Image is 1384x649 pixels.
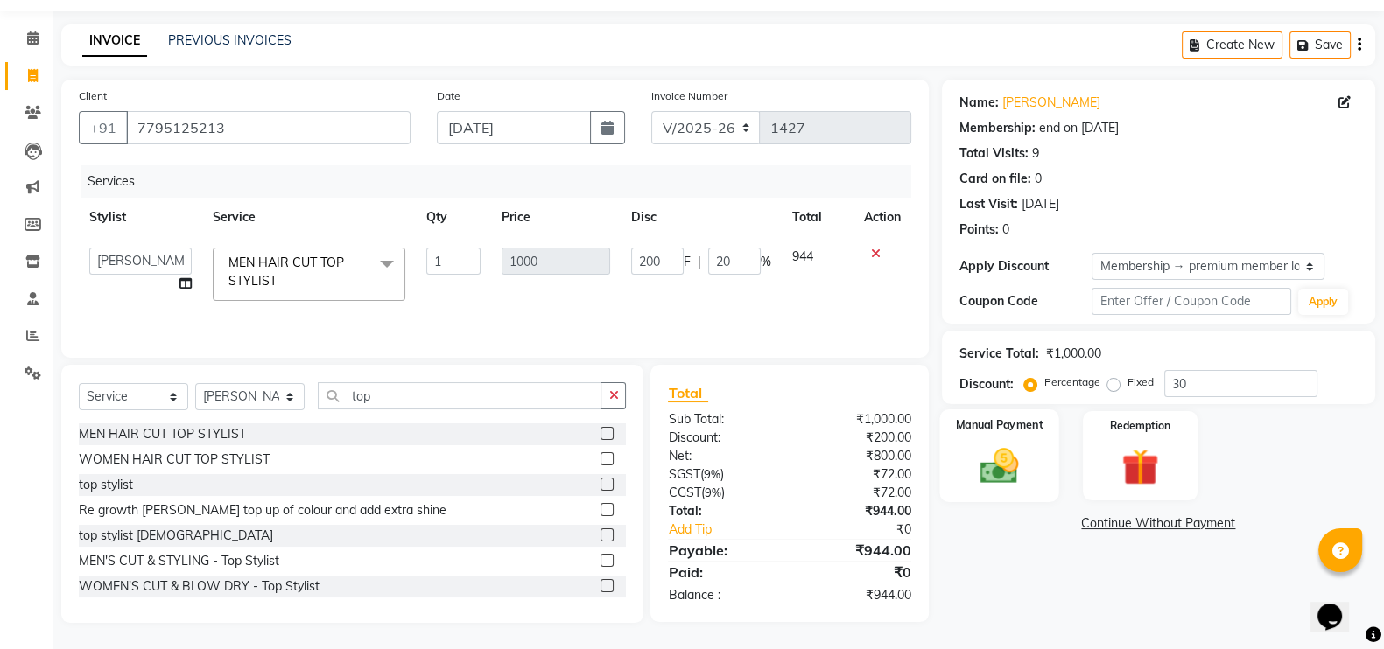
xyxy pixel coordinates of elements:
div: ₹72.00 [790,484,924,502]
div: 0 [1002,220,1009,239]
input: Search by Name/Mobile/Email/Code [126,111,411,144]
div: Net: [655,447,790,465]
a: x [277,273,285,289]
span: MEN HAIR CUT TOP STYLIST [228,255,344,289]
div: Sub Total: [655,410,790,429]
span: F [684,253,691,271]
label: Fixed [1128,374,1154,390]
div: Total Visits: [959,144,1029,163]
div: ( ) [655,484,790,502]
label: Percentage [1044,374,1100,390]
div: ₹800.00 [790,447,924,465]
div: Discount: [959,375,1014,394]
th: Qty [416,198,491,237]
div: Payable: [655,540,790,561]
div: ( ) [655,465,790,484]
input: Enter Offer / Coupon Code [1092,288,1291,315]
div: top stylist [DEMOGRAPHIC_DATA] [79,527,273,545]
div: ₹200.00 [790,429,924,447]
div: ₹1,000.00 [790,410,924,429]
th: Stylist [79,198,202,237]
button: Save [1289,31,1351,59]
iframe: chat widget [1310,579,1366,632]
span: % [761,253,771,271]
div: 0 [1035,170,1042,188]
div: top stylist [79,476,133,494]
div: end on [DATE] [1039,119,1119,137]
div: WOMEN'S CUT & BLOW DRY - Top Stylist [79,577,320,596]
div: Balance : [655,586,790,604]
span: CGST [668,485,700,500]
div: ₹0 [790,562,924,583]
div: Apply Discount [959,257,1092,276]
div: ₹944.00 [790,540,924,561]
label: Client [79,88,107,104]
a: Add Tip [655,520,811,539]
th: Service [202,198,416,237]
th: Price [491,198,622,237]
label: Date [437,88,460,104]
div: ₹0 [812,520,924,539]
th: Total [782,198,853,237]
a: Continue Without Payment [945,514,1372,533]
label: Redemption [1110,418,1170,434]
div: [DATE] [1022,195,1059,213]
span: SGST [668,466,699,482]
div: ₹944.00 [790,502,924,520]
div: Re growth [PERSON_NAME] top up of colour and add extra shine [79,501,446,520]
div: Card on file: [959,170,1031,188]
img: _gift.svg [1110,444,1170,490]
div: Coupon Code [959,292,1092,311]
div: Points: [959,220,999,239]
div: ₹944.00 [790,586,924,604]
label: Manual Payment [955,416,1043,433]
div: ₹72.00 [790,465,924,484]
span: Total [668,384,708,402]
div: WOMEN HAIR CUT TOP STYLIST [79,450,270,469]
div: Total: [655,502,790,520]
span: 944 [792,248,813,264]
div: Membership: [959,119,1036,137]
div: Services [81,165,924,198]
a: PREVIOUS INVOICES [168,32,292,48]
div: Service Total: [959,345,1039,363]
span: | [698,253,701,271]
label: Invoice Number [651,88,727,104]
th: Action [854,198,911,237]
th: Disc [621,198,782,237]
input: Search or Scan [318,382,601,409]
div: MEN'S CUT & STYLING - Top Stylist [79,552,279,570]
img: _cash.svg [968,443,1030,487]
div: Discount: [655,429,790,447]
div: 9 [1032,144,1039,163]
a: INVOICE [82,25,147,57]
span: 9% [703,467,720,481]
button: +91 [79,111,128,144]
a: [PERSON_NAME] [1002,94,1100,112]
button: Apply [1298,289,1348,315]
div: Last Visit: [959,195,1018,213]
div: Name: [959,94,999,112]
div: ₹1,000.00 [1046,345,1101,363]
span: 9% [704,485,720,499]
div: Paid: [655,562,790,583]
button: Create New [1182,31,1282,59]
div: MEN HAIR CUT TOP STYLIST [79,425,246,443]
